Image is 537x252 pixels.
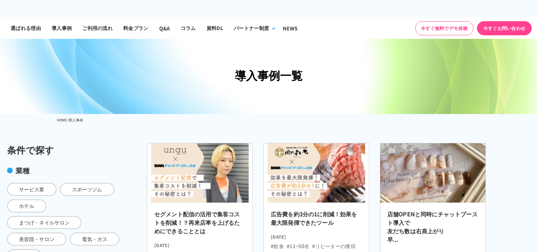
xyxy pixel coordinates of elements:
h2: 広告費を約3分の1に削減！効果を最大限発揮できたツール [271,210,362,231]
li: / [67,116,68,124]
a: 導入事例 [46,17,77,39]
span: まつげ・ネイルサロン [7,216,82,229]
li: 導入事例 [68,116,83,124]
div: 業種 [7,165,120,176]
li: #11~50名 [287,242,309,250]
a: 今すぐ無料でデモ体験 [415,21,473,35]
a: 今すぐお問い合わせ [477,21,532,35]
a: 資料DL [201,17,228,39]
h2: セグメント配信の活用で集客コストを削減！？再来店率を上げるためにできることとは [154,210,245,239]
a: 選ばれる理由 [5,17,46,39]
li: #飲食 [271,242,284,250]
time: [DATE] [271,231,362,240]
span: サービス業 [7,183,56,196]
div: 条件で探す [7,143,120,157]
h1: 導入事例一覧 [57,67,481,84]
span: スポーツジム [60,183,114,196]
li: #リピーターの獲得 [312,242,356,250]
a: Q&A [154,17,175,39]
span: 美容院・サロン [7,233,66,246]
a: ご利用の流れ [77,17,118,39]
time: [DATE] [154,239,245,248]
a: HOME [57,117,67,122]
span: 電気・ガス [70,233,119,246]
div: パートナー制度 [234,24,269,32]
h2: 店舗OPENと同時にチャットブースト導入で 友だち数は右肩上がり 早... [387,210,478,248]
span: ホテル [7,199,46,212]
a: 料金プラン [118,17,154,39]
a: コラム [175,17,201,39]
a: NEWS [278,17,303,39]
